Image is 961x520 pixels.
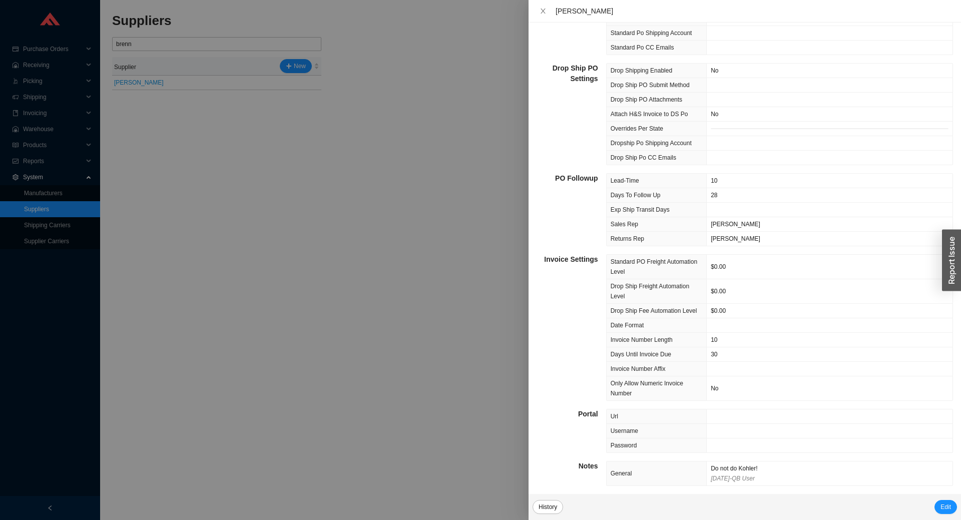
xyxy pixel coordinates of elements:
[611,235,644,242] span: Returns Rep
[537,63,598,84] h5: Drop Ship PO Settings
[611,351,671,358] span: Days Until Invoice Due
[539,502,557,512] span: History
[611,206,670,213] span: Exp Ship Transit Days
[611,44,674,51] span: Standard Po CC Emails
[611,322,644,329] span: Date Format
[711,111,718,118] span: No
[711,192,717,199] span: 28
[711,221,760,228] span: [PERSON_NAME]
[611,140,692,147] span: Dropship Po Shipping Account
[537,461,598,471] h5: Notes
[537,7,550,15] button: Close
[556,6,953,17] div: [PERSON_NAME]
[611,258,697,275] span: Standard PO Freight Automation Level
[540,8,547,15] span: close
[711,288,726,295] span: $0.00
[711,177,717,184] span: 10
[711,336,717,343] span: 10
[934,500,957,514] button: Edit
[611,125,663,132] span: Overrides Per State
[537,173,598,184] h5: PO Followup
[611,336,673,343] span: Invoice Number Length
[611,427,638,434] span: Username
[711,351,717,358] span: 30
[611,96,682,103] span: Drop Ship PO Attachments
[940,502,951,512] span: Edit
[711,263,726,270] span: $0.00
[611,283,689,300] span: Drop Ship Freight Automation Level
[611,380,683,397] span: Only Allow Numeric Invoice Number
[611,442,637,449] span: Password
[711,463,948,473] div: Do not do Kohler!
[611,111,688,118] span: Attach H&S Invoice to DS Po
[611,307,697,314] span: Drop Ship Fee Automation Level
[711,385,718,392] span: No
[611,177,639,184] span: Lead-Time
[611,30,692,37] span: Standard Po Shipping Account
[611,413,618,420] span: Url
[611,67,672,74] span: Drop Shipping Enabled
[711,307,726,314] span: $0.00
[711,235,760,242] span: [PERSON_NAME]
[611,82,690,89] span: Drop Ship PO Submit Method
[533,500,563,514] button: History
[537,409,598,419] h5: Portal
[711,475,755,482] i: [DATE] - QB User
[611,470,632,477] span: General
[611,192,661,199] span: Days To Follow Up
[711,67,718,74] span: No
[611,365,666,372] span: Invoice Number Affix
[537,254,598,265] h5: Invoice Settings
[611,221,638,228] span: Sales Rep
[611,154,676,161] span: Drop Ship Po CC Emails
